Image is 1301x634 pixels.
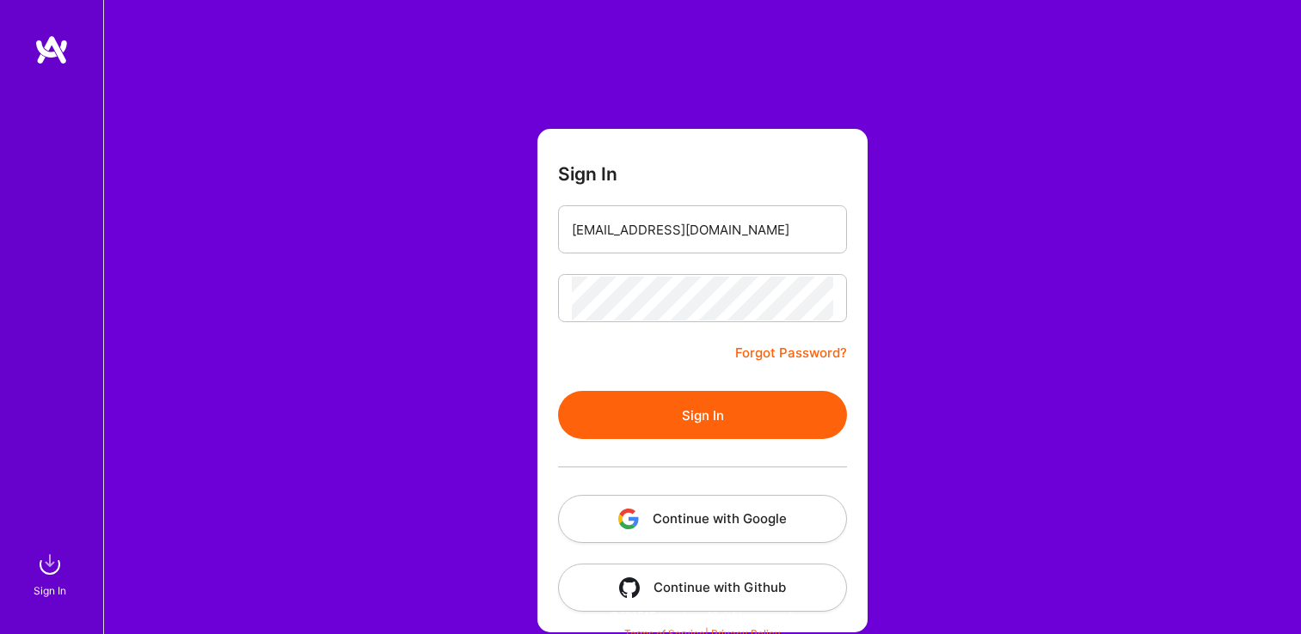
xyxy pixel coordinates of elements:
a: sign inSign In [36,547,67,600]
a: Forgot Password? [735,343,847,363]
button: Continue with Github [558,564,847,612]
h3: Sign In [558,163,617,185]
button: Continue with Google [558,495,847,543]
div: Sign In [34,582,66,600]
img: icon [618,509,639,529]
input: Email... [572,208,833,252]
button: Sign In [558,391,847,439]
img: sign in [33,547,67,582]
img: icon [619,577,640,598]
img: logo [34,34,69,65]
